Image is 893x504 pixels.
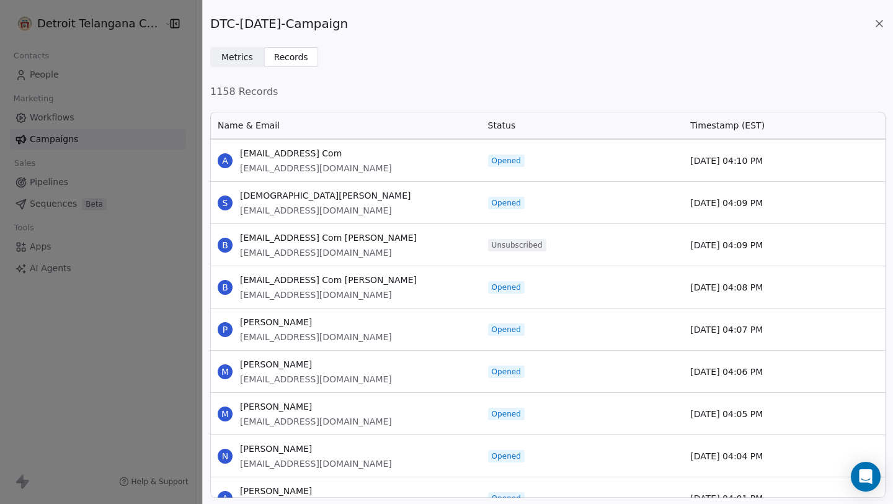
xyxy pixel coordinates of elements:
[218,407,233,421] span: M
[240,316,392,328] span: [PERSON_NAME]
[240,204,411,217] span: [EMAIL_ADDRESS][DOMAIN_NAME]
[240,289,417,301] span: [EMAIL_ADDRESS][DOMAIN_NAME]
[492,325,521,335] span: Opened
[240,246,417,259] span: [EMAIL_ADDRESS][DOMAIN_NAME]
[240,400,392,413] span: [PERSON_NAME]
[210,15,348,32] span: DTC-[DATE]-Campaign
[221,51,253,64] span: Metrics
[492,367,521,377] span: Opened
[690,366,763,378] span: [DATE] 04:06 PM
[240,485,392,497] span: [PERSON_NAME]
[851,462,881,492] div: Open Intercom Messenger
[690,239,763,251] span: [DATE] 04:09 PM
[240,189,411,202] span: [DEMOGRAPHIC_DATA][PERSON_NAME]
[218,449,233,464] span: N
[240,162,392,174] span: [EMAIL_ADDRESS][DOMAIN_NAME]
[218,322,233,337] span: P
[690,155,763,167] span: [DATE] 04:10 PM
[240,274,417,286] span: [EMAIL_ADDRESS] Com [PERSON_NAME]
[218,119,280,132] span: Name & Email
[240,232,417,244] span: [EMAIL_ADDRESS] Com [PERSON_NAME]
[240,358,392,371] span: [PERSON_NAME]
[690,450,763,462] span: [DATE] 04:04 PM
[210,84,886,99] span: 1158 Records
[492,409,521,419] span: Opened
[492,198,521,208] span: Opened
[218,196,233,210] span: S
[492,493,521,503] span: Opened
[218,364,233,379] span: M
[218,153,233,168] span: A
[218,238,233,253] span: B
[492,240,543,250] span: Unsubscribed
[690,323,763,336] span: [DATE] 04:07 PM
[690,119,765,132] span: Timestamp (EST)
[240,457,392,470] span: [EMAIL_ADDRESS][DOMAIN_NAME]
[492,156,521,166] span: Opened
[240,443,392,455] span: [PERSON_NAME]
[240,373,392,385] span: [EMAIL_ADDRESS][DOMAIN_NAME]
[488,119,516,132] span: Status
[240,147,392,160] span: [EMAIL_ADDRESS] Com
[492,282,521,292] span: Opened
[690,281,763,294] span: [DATE] 04:08 PM
[240,415,392,428] span: [EMAIL_ADDRESS][DOMAIN_NAME]
[210,139,886,499] div: grid
[218,280,233,295] span: B
[240,331,392,343] span: [EMAIL_ADDRESS][DOMAIN_NAME]
[690,408,763,420] span: [DATE] 04:05 PM
[690,197,763,209] span: [DATE] 04:09 PM
[492,451,521,461] span: Opened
